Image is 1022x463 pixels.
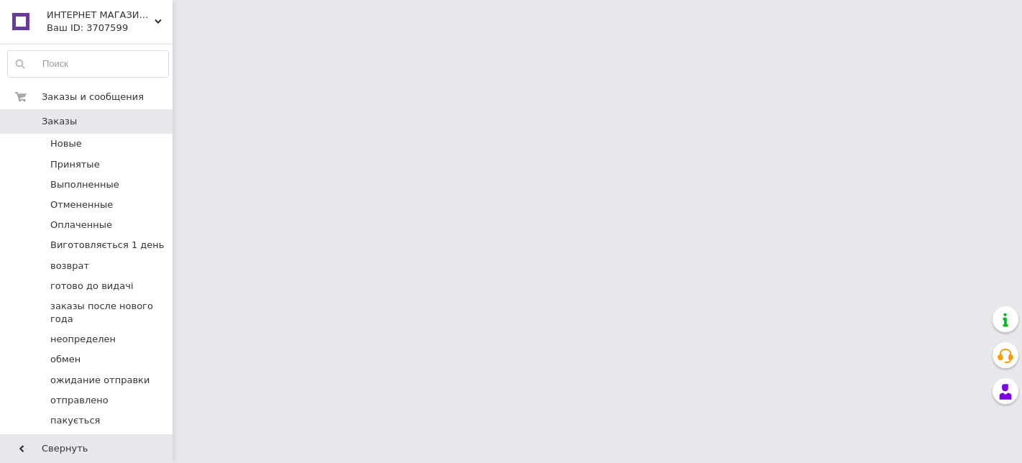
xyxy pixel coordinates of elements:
[47,9,155,22] span: ИНТЕРНЕТ МАГАЗИН ОТ ОБУВИ ДО ТЕХНИКИ Brizgou
[42,91,144,104] span: Заказы и сообщения
[50,333,116,346] span: неопределен
[50,280,134,293] span: готово до видачі
[50,374,149,387] span: ожидание отправки
[50,300,167,326] span: заказы после нового года
[50,239,165,252] span: Виготовляється 1 день
[50,158,100,171] span: Принятые
[50,178,119,191] span: Выполненные
[50,394,109,407] span: отправлено
[50,219,112,232] span: Оплаченные
[8,51,168,77] input: Поиск
[50,198,113,211] span: Отмененные
[50,137,82,150] span: Новые
[50,414,100,427] span: пакується
[42,115,77,128] span: Заказы
[50,353,80,366] span: обмен
[47,22,172,35] div: Ваш ID: 3707599
[50,260,89,272] span: возврат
